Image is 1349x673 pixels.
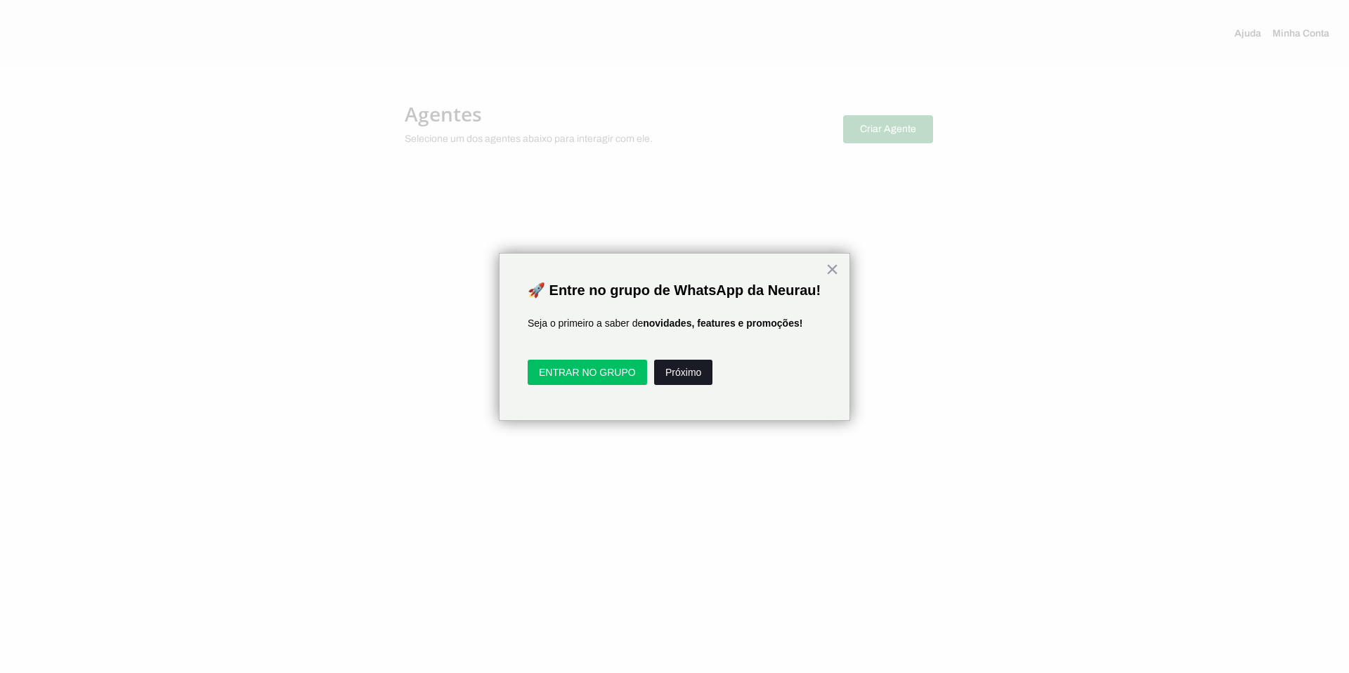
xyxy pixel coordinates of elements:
[528,360,647,385] button: ENTRAR NO GRUPO
[643,318,802,329] strong: novidades, features e promoções!
[826,258,839,280] button: Close
[654,360,712,385] button: Próximo
[528,318,643,329] span: Seja o primeiro a saber de
[528,282,821,299] p: 🚀 Entre no grupo de WhatsApp da Neurau!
